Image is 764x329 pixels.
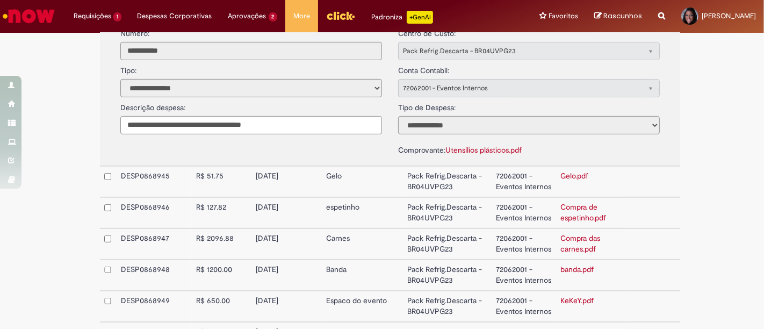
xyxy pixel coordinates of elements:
td: Pack Refrig.Descarta - BR04UVPG23 [403,291,492,322]
span: Aprovações [228,11,266,22]
td: banda.pdf [557,260,630,291]
a: Compra de espetinho.pdf [561,202,607,223]
td: 72062001 - Eventos Internos [492,291,557,322]
a: Utensílios plásticos.pdf [445,145,522,155]
td: 72062001 - Eventos Internos [492,228,557,260]
a: KeKeY.pdf [561,296,594,305]
span: Rascunhos [603,11,642,21]
td: DESP0868949 [117,291,192,322]
td: Pack Refrig.Descarta - BR04UVPG23 [403,228,492,260]
span: 72062001 - Eventos Internos [403,80,632,97]
img: ServiceNow [1,5,56,27]
a: Pack Refrig.Descarta - BR04UVPG23Limpar campo centro_de_custo [398,42,660,60]
a: 72062001 - Eventos InternosLimpar campo conta_contabil [398,79,660,97]
td: DESP0868945 [117,166,192,197]
td: R$ 51.75 [192,166,251,197]
td: Carnes [322,228,403,260]
td: Pack Refrig.Descarta - BR04UVPG23 [403,197,492,228]
td: R$ 2096.88 [192,228,251,260]
div: Comprovante: [398,140,660,156]
td: [DATE] [251,166,322,197]
td: KeKeY.pdf [557,291,630,322]
label: Número: [120,28,149,39]
a: Gelo.pdf [561,171,589,181]
td: DESP0868946 [117,197,192,228]
td: 72062001 - Eventos Internos [492,166,557,197]
span: [PERSON_NAME] [702,11,756,20]
td: Compra de espetinho.pdf [557,197,630,228]
td: 72062001 - Eventos Internos [492,260,557,291]
td: [DATE] [251,228,322,260]
td: espetinho [322,197,403,228]
td: [DATE] [251,291,322,322]
td: R$ 1200.00 [192,260,251,291]
span: 1 [113,12,121,22]
span: Requisições [74,11,111,22]
td: Pack Refrig.Descarta - BR04UVPG23 [403,260,492,291]
td: [DATE] [251,260,322,291]
div: Padroniza [371,11,433,24]
span: More [293,11,310,22]
td: Espaco do evento [322,291,403,322]
span: Despesas Corporativas [138,11,212,22]
td: DESP0868948 [117,260,192,291]
span: 2 [269,12,278,22]
td: [DATE] [251,197,322,228]
label: Descrição despesa: [120,103,185,113]
p: +GenAi [407,11,433,24]
label: Tipo de Despesa: [398,97,456,113]
td: 72062001 - Eventos Internos [492,197,557,228]
td: Compra das carnes.pdf [557,228,630,260]
label: Conta Contabil: [398,60,449,76]
span: Favoritos [549,11,578,22]
img: click_logo_yellow_360x200.png [326,8,355,24]
label: Tipo: [120,60,136,76]
a: banda.pdf [561,264,594,274]
td: Pack Refrig.Descarta - BR04UVPG23 [403,166,492,197]
td: Banda [322,260,403,291]
td: Gelo.pdf [557,166,630,197]
a: Rascunhos [594,11,642,22]
td: R$ 127.82 [192,197,251,228]
td: R$ 650.00 [192,291,251,322]
td: Gelo [322,166,403,197]
td: DESP0868947 [117,228,192,260]
span: Pack Refrig.Descarta - BR04UVPG23 [403,42,632,60]
a: Compra das carnes.pdf [561,233,601,254]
